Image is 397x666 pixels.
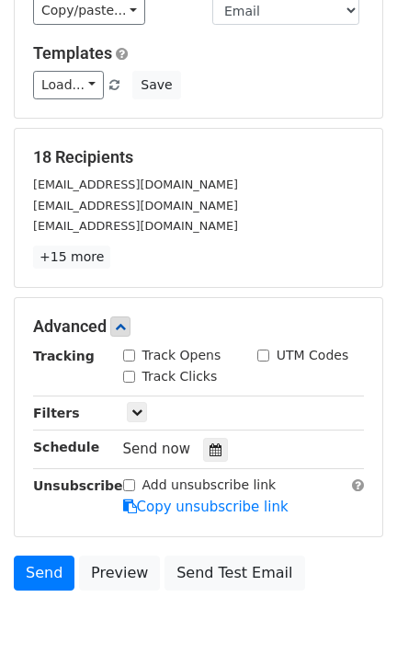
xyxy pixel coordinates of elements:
[33,199,238,212] small: [EMAIL_ADDRESS][DOMAIN_NAME]
[164,556,304,591] a: Send Test Email
[33,71,104,99] a: Load...
[33,349,95,363] strong: Tracking
[79,556,160,591] a: Preview
[33,406,80,420] strong: Filters
[142,476,277,495] label: Add unsubscribe link
[142,346,221,365] label: Track Opens
[33,440,99,454] strong: Schedule
[33,478,123,493] strong: Unsubscribe
[33,178,238,191] small: [EMAIL_ADDRESS][DOMAIN_NAME]
[123,441,191,457] span: Send now
[33,316,364,337] h5: Advanced
[33,147,364,167] h5: 18 Recipients
[33,219,238,233] small: [EMAIL_ADDRESS][DOMAIN_NAME]
[305,578,397,666] iframe: Chat Widget
[132,71,180,99] button: Save
[277,346,348,365] label: UTM Codes
[33,246,110,269] a: +15 more
[142,367,218,386] label: Track Clicks
[33,43,112,63] a: Templates
[123,499,289,515] a: Copy unsubscribe link
[14,556,74,591] a: Send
